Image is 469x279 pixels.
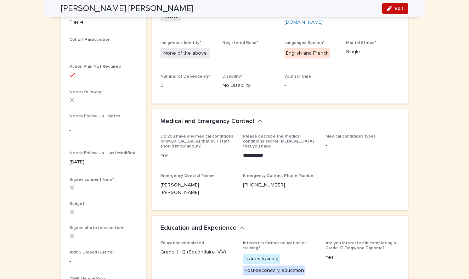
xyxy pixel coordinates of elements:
[69,38,111,42] span: Cohort Participation
[222,74,243,79] span: Disability*
[160,152,234,160] p: Yes
[222,82,276,89] p: No Disability
[160,74,211,79] span: Number of Dependents*
[69,202,84,206] span: Budget
[61,4,193,14] h2: [PERSON_NAME] [PERSON_NAME]
[160,249,234,256] p: Grade 11-12 (Secondaire IV-V)
[69,114,120,118] span: Needs Follow Up - Notes
[243,174,315,178] span: Emergency Contact Phone Number
[160,224,244,232] button: Education and Experience
[69,19,138,26] p: Tier 4
[69,151,135,155] span: Needs Follow Up - Last Modified
[160,224,237,232] h2: Education and Experience
[243,241,306,250] span: Interest in further education or training?
[326,134,376,139] span: Medical conditions types
[69,258,138,265] p: -
[243,266,305,276] div: Post-secondary education
[160,48,210,58] span: None of the above
[160,241,204,245] span: Education completed
[69,158,138,166] p: [DATE]
[284,12,326,25] a: [EMAIL_ADDRESS][DOMAIN_NAME]
[395,6,403,11] span: Edit
[326,254,400,261] p: Yes
[243,254,280,264] div: Trades training
[69,65,121,69] span: Action Plan Not Required
[69,45,138,53] p: -
[160,118,262,125] button: Medical and Emergency Contact
[284,41,325,45] span: Languages Spoken*
[326,241,396,250] span: Are you interested in completing a Grade 12 Dogwood Diploma?
[69,250,114,255] span: ARMS Upload Quarter
[243,183,285,188] a: [PHONE_NUMBER]
[222,12,265,17] a: [PHONE_NUMBER]
[326,142,400,149] p: -
[69,226,125,230] span: Signed photo release form
[160,182,234,196] p: [PERSON_NAME] [PERSON_NAME]
[69,90,103,94] span: Needs follow up
[160,41,201,45] span: Indigenous Identity*
[222,48,276,56] p: -
[160,118,255,125] h2: Medical and Emergency Contact
[284,48,330,58] div: English and French
[69,178,114,182] span: Signed consent form*
[160,174,214,178] span: Emergency Contact Name
[160,82,214,89] p: 0
[382,3,408,14] button: Edit
[222,41,258,45] span: Registered Band*
[284,82,338,89] p: -
[346,41,376,45] span: Marital Status*
[69,127,138,134] p: -
[243,134,314,149] span: Please describe the medical conditions and/or [MEDICAL_DATA] that you have
[346,48,400,56] p: Single
[160,134,233,149] span: Do you have any medical conditions or [MEDICAL_DATA] that K5T staff should know about?
[284,74,311,79] span: Youth in Care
